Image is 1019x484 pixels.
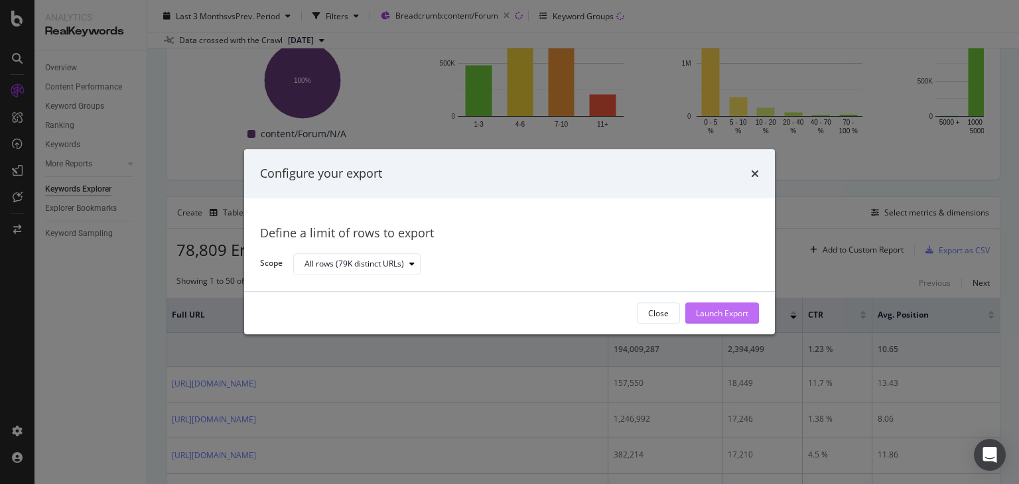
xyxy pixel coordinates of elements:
button: All rows (79K distinct URLs) [293,253,421,274]
div: Open Intercom Messenger [974,439,1006,471]
div: Configure your export [260,165,382,182]
div: times [751,165,759,182]
button: Close [637,303,680,324]
div: Close [648,308,669,319]
div: Launch Export [696,308,748,319]
div: modal [244,149,775,334]
button: Launch Export [685,303,759,324]
div: All rows (79K distinct URLs) [305,260,404,268]
div: Define a limit of rows to export [260,225,759,242]
label: Scope [260,258,283,272]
